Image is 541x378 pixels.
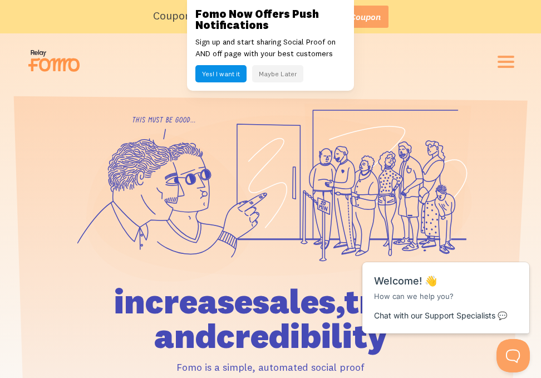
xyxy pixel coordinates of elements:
p: Sign up and start sharing Social Proof on AND off page with your best customers [195,36,346,60]
button: Maybe Later [252,65,303,82]
h3: Fomo Now Offers Push Notifications [195,8,346,31]
iframe: Help Scout Beacon - Messages and Notifications [357,234,536,339]
iframe: Help Scout Beacon - Open [496,339,530,372]
button: Yes! I want it [195,65,247,82]
h1: increase sales, trust and credibility [40,284,501,353]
